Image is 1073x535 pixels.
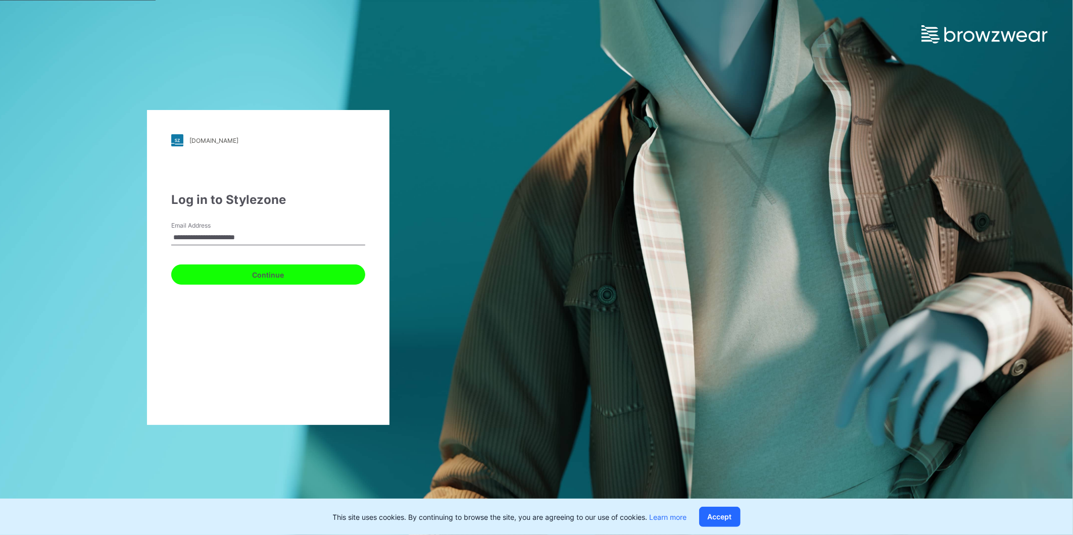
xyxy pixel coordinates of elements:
[189,137,238,144] div: [DOMAIN_NAME]
[171,134,183,146] img: stylezone-logo.562084cfcfab977791bfbf7441f1a819.svg
[171,191,365,209] div: Log in to Stylezone
[171,134,365,146] a: [DOMAIN_NAME]
[333,512,687,522] p: This site uses cookies. By continuing to browse the site, you are agreeing to our use of cookies.
[650,513,687,521] a: Learn more
[171,221,242,230] label: Email Address
[921,25,1048,43] img: browzwear-logo.e42bd6dac1945053ebaf764b6aa21510.svg
[699,507,741,527] button: Accept
[171,264,365,285] button: Continue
